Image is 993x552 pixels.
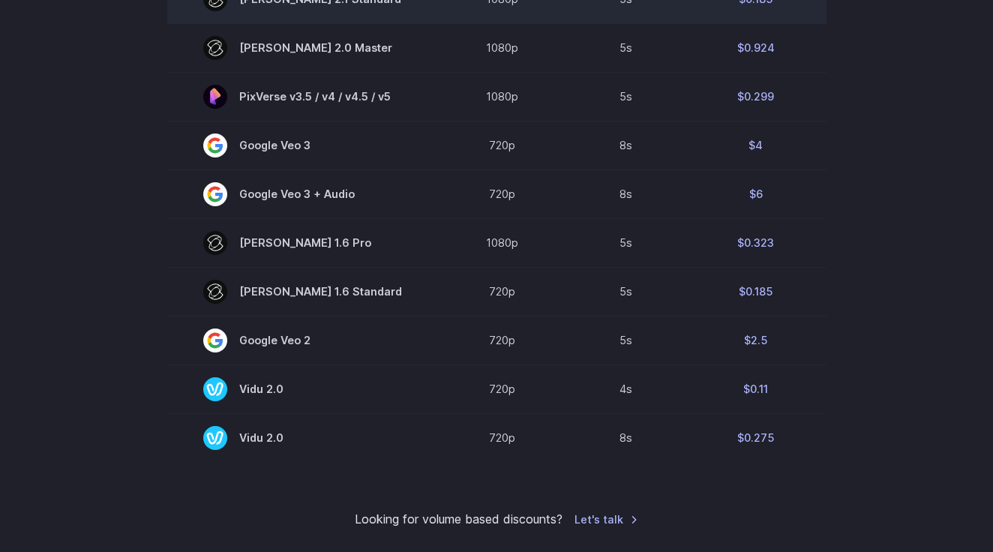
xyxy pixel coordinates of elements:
td: $4 [685,121,826,169]
td: 720p [438,316,567,364]
span: [PERSON_NAME] 2.0 Master [203,36,402,60]
td: $6 [685,169,826,218]
td: 5s [567,316,685,364]
td: 5s [567,72,685,121]
td: 4s [567,364,685,413]
td: 720p [438,121,567,169]
span: Google Veo 2 [203,328,402,352]
td: 8s [567,121,685,169]
a: Let's talk [574,511,638,528]
td: 720p [438,267,567,316]
td: 720p [438,413,567,462]
td: $0.323 [685,218,826,267]
span: [PERSON_NAME] 1.6 Standard [203,280,402,304]
span: [PERSON_NAME] 1.6 Pro [203,231,402,255]
td: 1080p [438,72,567,121]
td: 720p [438,364,567,413]
td: $0.11 [685,364,826,413]
span: Vidu 2.0 [203,426,402,450]
td: 8s [567,169,685,218]
td: 1080p [438,23,567,72]
small: Looking for volume based discounts? [355,510,562,529]
span: Google Veo 3 [203,133,402,157]
td: $0.185 [685,267,826,316]
td: $0.299 [685,72,826,121]
span: Google Veo 3 + Audio [203,182,402,206]
td: 5s [567,267,685,316]
td: 5s [567,218,685,267]
td: 1080p [438,218,567,267]
td: 8s [567,413,685,462]
td: $0.275 [685,413,826,462]
span: Vidu 2.0 [203,377,402,401]
td: $2.5 [685,316,826,364]
td: 720p [438,169,567,218]
span: PixVerse v3.5 / v4 / v4.5 / v5 [203,85,402,109]
td: 5s [567,23,685,72]
td: $0.924 [685,23,826,72]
